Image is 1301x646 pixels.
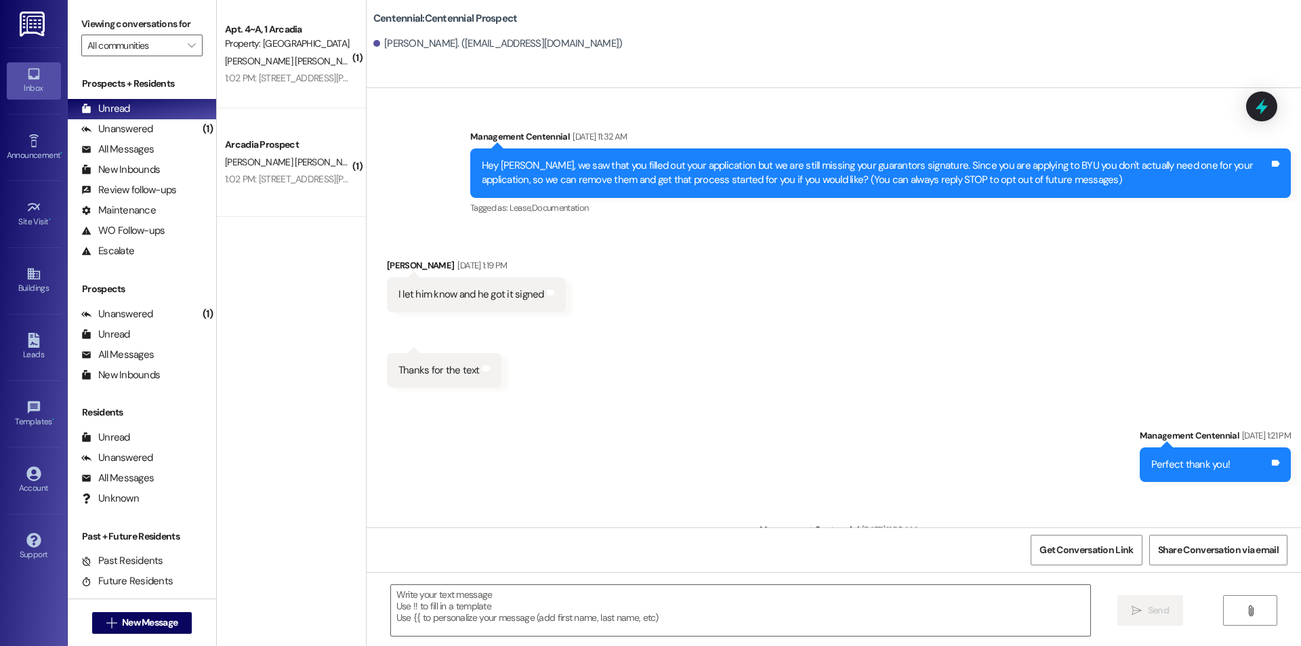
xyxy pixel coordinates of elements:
div: Arcadia Prospect [225,138,350,152]
div: All Messages [81,471,154,485]
img: ResiDesk Logo [20,12,47,37]
div: [DATE] 11:53 AM [859,523,917,537]
div: Perfect thank you! [1151,458,1231,472]
div: Management Centennial [1140,428,1291,447]
span: [PERSON_NAME] [PERSON_NAME] [225,156,363,168]
div: Unread [81,430,130,445]
div: Management Centennial [470,129,1291,148]
input: All communities [87,35,181,56]
div: Thanks for the text [398,363,480,378]
span: [PERSON_NAME] [PERSON_NAME] [225,55,363,67]
div: [PERSON_NAME] [387,258,566,277]
span: • [52,415,54,424]
div: Review follow-ups [81,183,176,197]
i:  [1132,605,1142,616]
span: Documentation [532,202,589,214]
div: [DATE] 1:19 PM [454,258,507,272]
span: • [49,215,51,224]
div: Past Residents [81,554,163,568]
a: Buildings [7,262,61,299]
div: New Inbounds [81,368,160,382]
b: Centennial: Centennial Prospect [373,12,518,26]
a: Support [7,529,61,565]
div: 1:02 PM: [STREET_ADDRESS][PERSON_NAME] [225,173,403,185]
div: Escalate [81,244,134,258]
div: Prospects + Residents [68,77,216,91]
div: Property: [GEOGRAPHIC_DATA] [225,37,350,51]
span: New Message [122,615,178,630]
div: 1:02 PM: [STREET_ADDRESS][PERSON_NAME] [225,72,403,84]
span: Lease , [510,202,532,214]
div: [PERSON_NAME]. ([EMAIL_ADDRESS][DOMAIN_NAME]) [373,37,623,51]
div: Management Centennial [760,523,1292,542]
div: Hey [PERSON_NAME], we saw that you filled out your application but we are still missing your guar... [482,159,1269,188]
span: • [60,148,62,158]
div: WO Follow-ups [81,224,165,238]
div: Tagged as: [470,198,1291,218]
div: Residents [68,405,216,420]
div: [DATE] 1:21 PM [1239,428,1291,443]
a: Leads [7,329,61,365]
div: Past + Future Residents [68,529,216,544]
span: Share Conversation via email [1158,543,1279,557]
span: Send [1148,603,1169,618]
div: Maintenance [81,203,156,218]
i:  [106,618,117,628]
i:  [188,40,195,51]
div: Unanswered [81,307,153,321]
button: Send [1117,595,1183,626]
div: Prospects [68,282,216,296]
label: Viewing conversations for [81,14,203,35]
a: Account [7,462,61,499]
div: Unread [81,327,130,342]
div: Future Residents [81,574,173,588]
div: (1) [199,119,216,140]
a: Inbox [7,62,61,99]
a: Templates • [7,396,61,432]
span: Get Conversation Link [1039,543,1133,557]
i:  [1245,605,1256,616]
div: [DATE] 11:32 AM [569,129,627,144]
a: Site Visit • [7,196,61,233]
div: Unanswered [81,451,153,465]
div: All Messages [81,348,154,362]
div: I let him know and he got it signed [398,287,544,302]
div: Unanswered [81,122,153,136]
button: New Message [92,612,192,634]
div: Unread [81,102,130,116]
button: Share Conversation via email [1149,535,1287,565]
div: (1) [199,304,216,325]
div: Unknown [81,491,139,506]
button: Get Conversation Link [1031,535,1142,565]
div: Apt. 4~A, 1 Arcadia [225,22,350,37]
div: All Messages [81,142,154,157]
div: New Inbounds [81,163,160,177]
